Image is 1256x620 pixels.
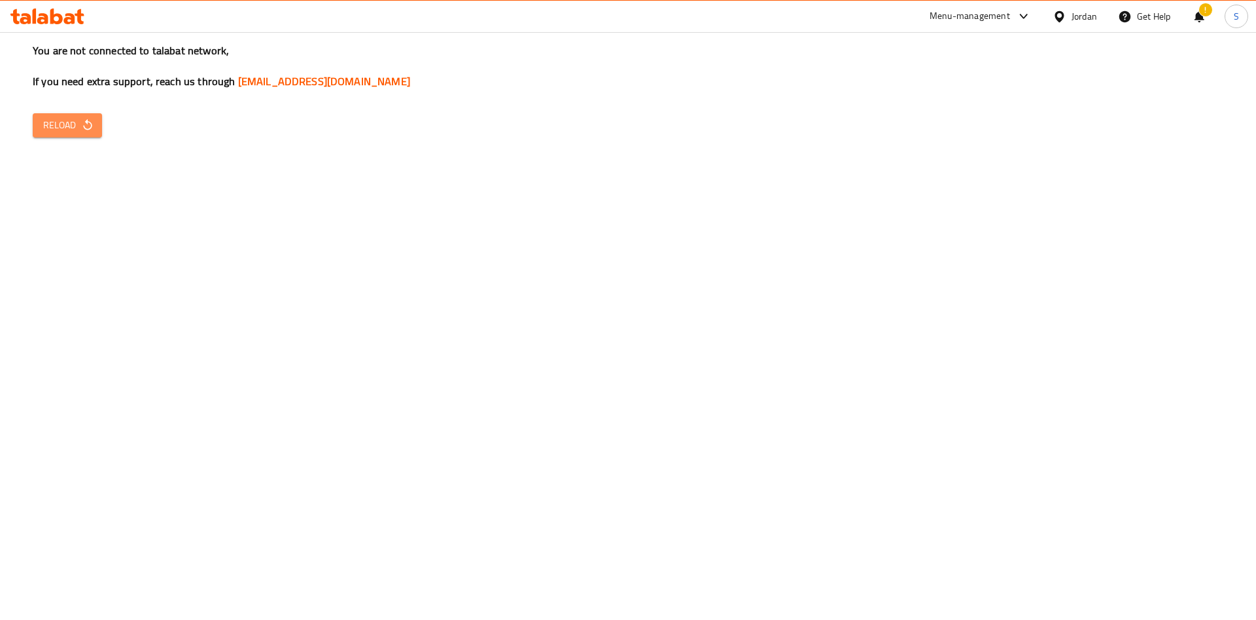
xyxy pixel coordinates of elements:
span: Reload [43,117,92,134]
div: Menu-management [930,9,1010,24]
h3: You are not connected to talabat network, If you need extra support, reach us through [33,43,1223,89]
button: Reload [33,113,102,137]
a: [EMAIL_ADDRESS][DOMAIN_NAME] [238,71,410,91]
div: Jordan [1072,9,1097,24]
span: S [1234,9,1239,24]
